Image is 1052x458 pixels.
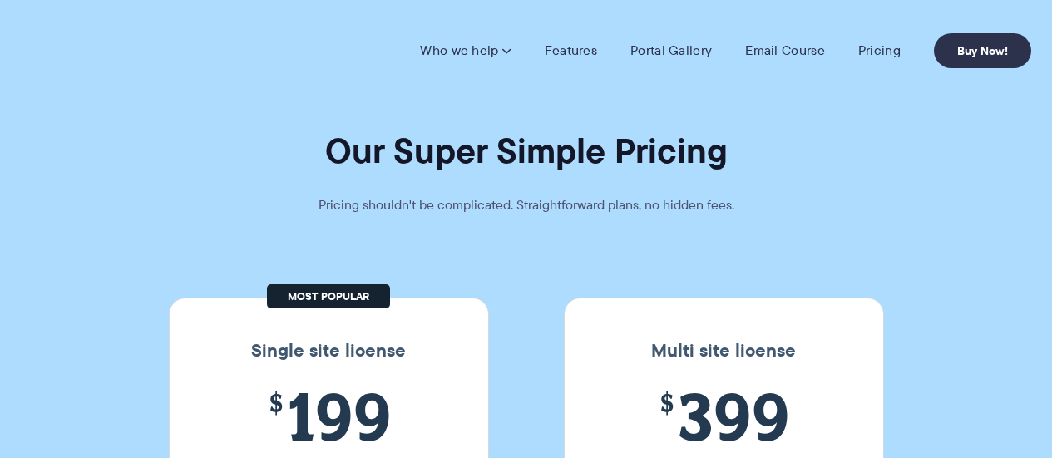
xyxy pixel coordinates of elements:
a: Pricing [858,42,901,59]
span: 199 [215,378,442,454]
a: Buy Now! [934,33,1031,68]
h3: Single site license [186,340,472,362]
a: Who we help [420,42,511,59]
p: Pricing shouldn't be complicated. Straightforward plans, no hidden fees. [277,194,776,217]
a: Features [545,42,597,59]
h3: Multi site license [581,340,867,362]
a: Portal Gallery [630,42,712,59]
span: 399 [610,378,837,454]
a: Email Course [745,42,825,59]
